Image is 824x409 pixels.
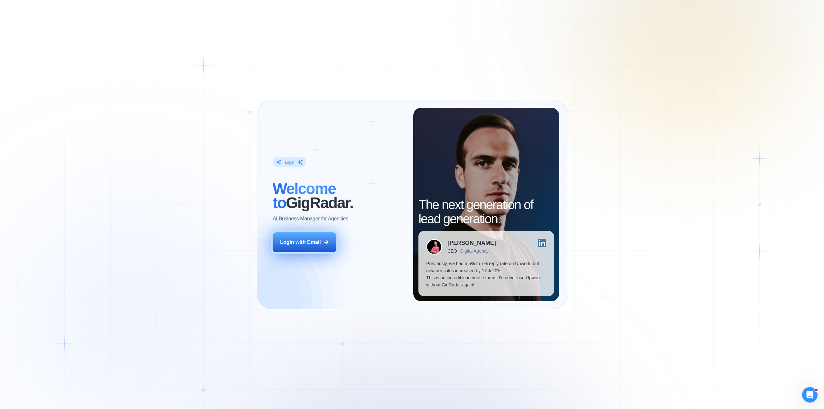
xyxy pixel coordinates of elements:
div: Digital Agency [460,248,489,254]
div: CEO [447,248,457,254]
div: Login [285,160,294,165]
h2: ‍ GigRadar. [273,181,406,210]
button: Login with Email [273,232,336,252]
iframe: Intercom live chat [802,387,818,403]
p: Previously, we had a 5% to 7% reply rate on Upwork, but now our sales increased by 17%-20%. This ... [426,260,546,288]
div: Login with Email [280,239,321,246]
p: AI Business Manager for Agencies [273,215,348,222]
div: [PERSON_NAME] [447,240,496,246]
span: Welcome to [273,180,336,211]
h2: The next generation of lead generation. [418,198,554,226]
